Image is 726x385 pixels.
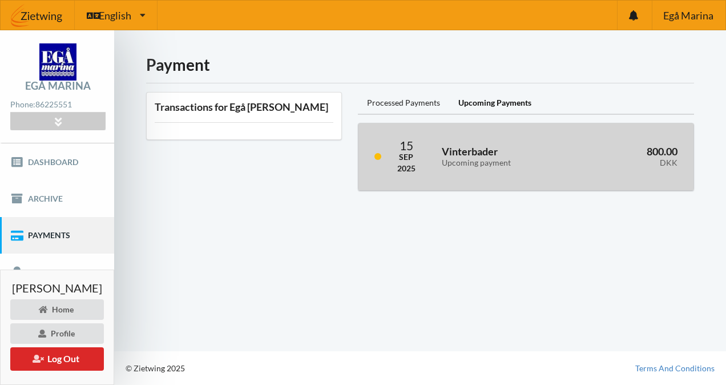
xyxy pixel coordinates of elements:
[35,99,72,109] strong: 86225551
[587,158,677,168] div: DKK
[10,323,104,344] div: Profile
[442,145,571,168] h3: Vinterbader
[155,101,333,114] h3: Transactions for Egå [PERSON_NAME]
[25,81,91,91] div: Egå Marina
[146,54,694,75] h1: Payment
[12,282,102,294] span: [PERSON_NAME]
[39,43,76,81] img: logo
[442,158,571,168] div: Upcoming payment
[587,145,677,168] h3: 800.00
[397,139,416,151] div: 15
[99,10,131,21] span: English
[397,151,416,163] div: Sep
[10,97,105,113] div: Phone:
[10,299,104,320] div: Home
[397,163,416,174] div: 2025
[635,363,715,374] a: Terms And Conditions
[358,92,449,115] div: Processed Payments
[10,347,104,371] button: Log Out
[449,92,541,115] div: Upcoming Payments
[663,10,713,21] span: Egå Marina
